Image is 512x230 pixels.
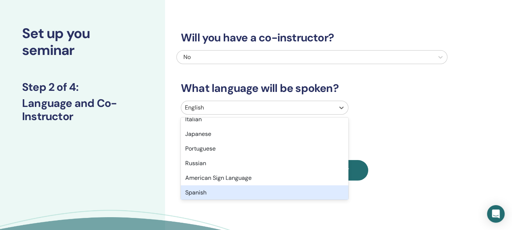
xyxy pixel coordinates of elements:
[181,141,348,156] div: Portuguese
[22,81,143,94] h3: Step 2 of 4 :
[176,82,447,95] h3: What language will be spoken?
[181,185,348,200] div: Spanish
[181,156,348,171] div: Russian
[181,171,348,185] div: American Sign Language
[181,112,348,127] div: Italian
[22,25,143,59] h2: Set up you seminar
[22,97,143,123] h3: Language and Co-Instructor
[176,31,447,44] h3: Will you have a co-instructor?
[487,205,505,223] div: Open Intercom Messenger
[183,53,191,61] span: No
[181,127,348,141] div: Japanese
